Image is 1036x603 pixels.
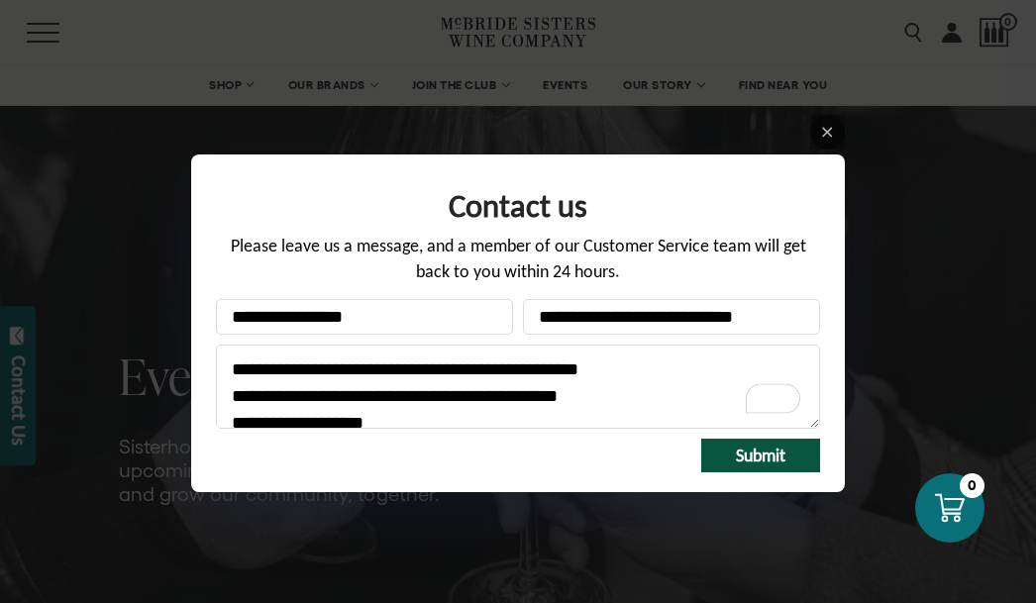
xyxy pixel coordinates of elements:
input: Your email [523,299,820,335]
span: Submit [736,445,785,466]
button: Submit [701,439,820,472]
textarea: To enrich screen reader interactions, please activate Accessibility in Grammarly extension settings [216,345,820,429]
input: Your name [216,299,513,335]
div: Form title [216,174,820,234]
div: 0 [960,473,984,498]
div: Please leave us a message, and a member of our Customer Service team will get back to you within ... [216,234,820,298]
span: Contact us [449,186,587,226]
